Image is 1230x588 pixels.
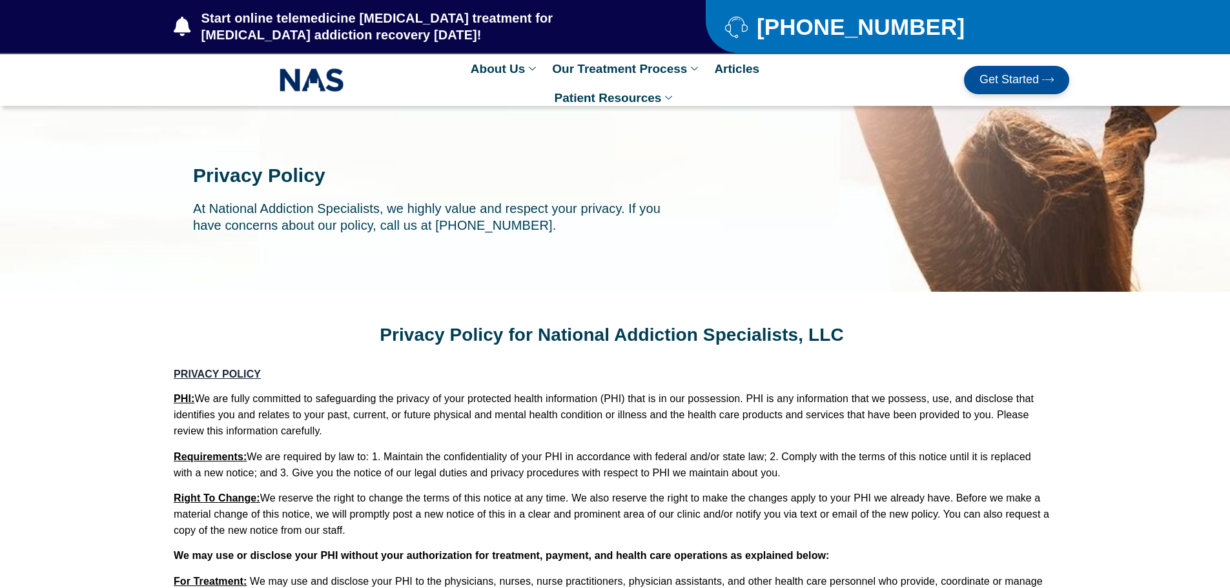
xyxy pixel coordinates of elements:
[193,164,667,187] h1: Privacy Policy
[546,54,708,83] a: Our Treatment Process
[725,15,1037,38] a: [PHONE_NUMBER]
[548,83,682,112] a: Patient Resources
[174,10,654,43] a: Start online telemedicine [MEDICAL_DATA] treatment for [MEDICAL_DATA] addiction recovery [DATE]!
[280,65,344,95] img: NAS_email_signature-removebg-preview.png
[174,550,829,561] strong: We may use or disclose your PHI without your authorization for treatment, payment, and health car...
[174,451,247,462] u: Requirements:
[174,492,260,503] u: Right To Change:
[174,576,247,587] u: For Treatment:
[174,393,194,404] u: PHI:
[174,324,1050,346] h2: Privacy Policy for National Addiction Specialists, LLC
[193,200,667,234] p: At National Addiction Specialists, we highly value and respect your privacy. If you have concerns...
[174,490,1050,538] p: We reserve the right to change the terms of this notice at any time. We also reserve the right to...
[174,369,261,380] u: PRIVACY POLICY
[708,54,766,83] a: Articles
[979,74,1039,86] span: Get Started
[464,54,546,83] a: About Us
[174,390,1050,439] p: We are fully committed to safeguarding the privacy of your protected health information (PHI) tha...
[753,19,965,35] span: [PHONE_NUMBER]
[964,66,1069,94] a: Get Started
[198,10,655,43] span: Start online telemedicine [MEDICAL_DATA] treatment for [MEDICAL_DATA] addiction recovery [DATE]!
[174,449,1050,481] p: We are required by law to: 1. Maintain the confidentiality of your PHI in accordance with federal...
